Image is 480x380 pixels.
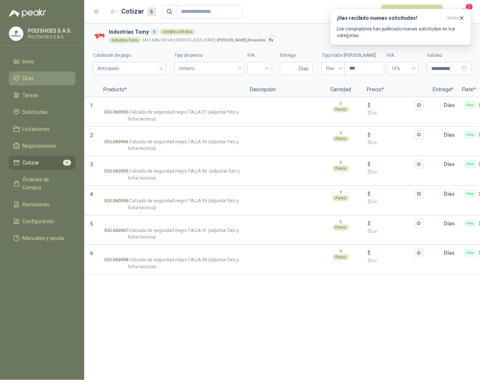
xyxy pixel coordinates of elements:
strong: [PERSON_NAME] , Risaralda [217,38,265,42]
p: $ [368,198,424,205]
span: 6 [90,250,93,256]
a: Configuración [9,214,75,228]
a: Manuales y ayuda [9,231,75,245]
p: $ [368,219,371,228]
label: Tipo de precio [174,52,244,59]
span: 5 [90,221,93,227]
span: Licitaciones [23,125,50,133]
button: $$0,00 [415,160,424,169]
p: $ [368,160,371,168]
span: 0 [370,169,377,174]
button: 1 [458,5,471,18]
label: Condición de pago [93,52,166,59]
div: Industria Tomy [109,37,141,43]
p: $ [368,101,371,109]
p: Los compradores han publicado nuevas solicitudes en tus categorías. [337,26,465,39]
button: ¡Has recibido nuevas solicitudes!ahora Los compradores han publicado nuevas solicitudes en tus ca... [331,9,471,45]
input: $$0,00 [372,250,413,256]
strong: SOL060908 [104,257,128,270]
input: $$0,00 [372,102,413,108]
input: $$0,00 [372,162,413,167]
span: Flex [326,63,341,74]
button: $$0,00 [415,219,424,228]
span: 1 [465,3,473,10]
p: 5 [340,189,342,195]
div: 6 [147,7,156,16]
span: Cotizar [23,159,40,167]
div: Crédito a 30 días [160,29,195,35]
a: Negociaciones [9,139,75,153]
p: $ [368,249,371,257]
p: Producto [99,82,245,97]
p: 3 [340,248,342,254]
div: Pares [333,136,349,142]
p: - Calzado de seguridad negro TALLA 36 (adjuntar foto y ficha tecnica) [104,139,240,152]
p: $ [368,190,371,198]
span: Manuales y ayuda [23,234,64,242]
span: 1 [90,103,93,108]
p: 5 [340,219,342,225]
p: 5 [340,160,342,166]
span: 3 [90,162,93,167]
p: 3 [340,101,342,107]
a: Tareas [9,88,75,102]
span: Anticipado [97,63,161,74]
div: Flex [465,220,476,227]
p: $ [368,131,371,139]
span: ahora [447,15,459,21]
span: Configuración [23,217,55,225]
span: 4 [90,191,93,197]
p: Precio [363,82,429,97]
input: SOL060904-Calzado de seguridad negro TALLA 36 (adjuntar foto y ficha tecnica) [104,132,240,138]
p: POLYSHOES S.A.S. [28,35,74,39]
input: $$0,00 [372,191,413,196]
p: Días [444,187,458,201]
p: Días [444,98,458,112]
img: Company Logo [93,30,106,43]
h3: Industrias Tomy [109,28,468,36]
img: Company Logo [9,27,23,41]
h3: ¡Has recibido nuevas solicitudes! [337,15,444,21]
label: Entrega [280,52,313,59]
input: $$0,00 [372,132,413,137]
span: ,00 [373,111,377,115]
strong: SOL060903 [104,109,128,123]
div: 6 [150,29,158,35]
div: Flex [465,102,476,109]
span: Órdenes de Compra [23,176,69,192]
span: ,00 [373,259,377,263]
input: $$0,00 [372,221,413,226]
p: - Calzado de seguridad negro TALLA 38 (adjuntar foto y ficha tecnica) [104,257,240,270]
label: IVA [247,52,271,59]
p: Entrega [429,82,458,97]
div: Flex [465,249,476,257]
input: SOL060906-Calzado de seguridad negro TALLA 39 (adjuntar foto y ficha tecnica) [104,191,240,197]
span: 0 [370,258,377,263]
p: Días [444,157,458,171]
span: ,00 [373,141,377,145]
span: ,00 [373,229,377,233]
span: Solicitudes [23,108,48,116]
p: 3 [340,130,342,136]
button: Publicar cotizaciones [381,5,443,19]
p: $ [368,228,424,235]
div: Pares [333,195,349,201]
button: $$0,00 [415,101,424,110]
a: Órdenes de Compra [9,173,75,195]
span: ,00 [373,200,377,204]
p: Días [444,128,458,142]
button: $$0,00 [415,130,424,139]
label: Tipo/Valor [PERSON_NAME] [322,52,384,59]
p: - Calzado de seguridad negro TALLA 37 (adjuntar foto y ficha tecnica) [104,109,240,123]
div: Pares [333,254,349,260]
button: $$0,00 [415,248,424,257]
span: ,00 [373,170,377,174]
label: IVA [387,52,418,59]
div: Flex [465,161,476,168]
p: POLYSHOES S.A.S. [28,28,74,33]
strong: SOL060905 [104,168,128,182]
input: SOL060907-Calzado de seguridad negro TALLA 41 (adjuntar foto y ficha tecnica) [104,221,240,226]
div: Pares [333,107,349,112]
span: Inicio [23,58,34,66]
span: 19% [392,63,414,74]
